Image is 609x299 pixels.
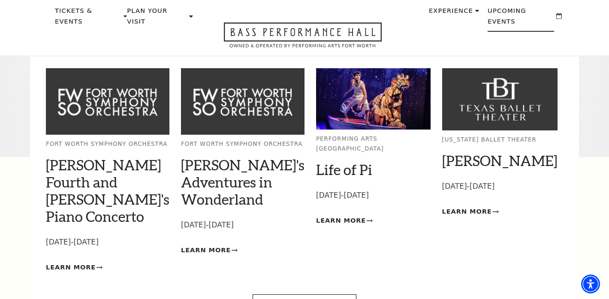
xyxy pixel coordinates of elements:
a: [PERSON_NAME] [442,152,558,169]
img: Texas Ballet Theater [442,68,558,130]
p: Performing Arts [GEOGRAPHIC_DATA] [316,134,431,154]
span: Learn More [316,215,366,226]
p: [DATE]-[DATE] [46,236,169,248]
p: Fort Worth Symphony Orchestra [181,139,304,149]
img: Fort Worth Symphony Orchestra [181,68,304,135]
img: Performing Arts Fort Worth [316,68,431,130]
span: Learn More [442,206,492,217]
a: [PERSON_NAME] Fourth and [PERSON_NAME]'s Piano Concerto [46,156,169,225]
p: Upcoming Events [488,6,554,32]
img: Fort Worth Symphony Orchestra [46,68,169,135]
a: Learn More Peter Pan [442,206,499,217]
div: Accessibility Menu [581,275,600,293]
a: Learn More Life of Pi [316,215,373,226]
span: Learn More [181,245,231,256]
p: [DATE]-[DATE] [181,219,304,231]
a: Learn More Brahms Fourth and Grieg's Piano Concerto [46,262,103,273]
a: Open this option [193,22,413,55]
p: [US_STATE] Ballet Theater [442,135,558,145]
p: Fort Worth Symphony Orchestra [46,139,169,149]
a: [PERSON_NAME]'s Adventures in Wonderland [181,156,304,208]
a: Learn More Alice's Adventures in Wonderland [181,245,238,256]
span: Learn More [46,262,96,273]
p: Plan Your Visit [127,6,187,32]
p: [DATE]-[DATE] [316,189,431,202]
a: Life of Pi [316,161,372,178]
p: Tickets & Events [55,6,121,32]
p: [DATE]-[DATE] [442,180,558,193]
p: Experience [429,6,473,21]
